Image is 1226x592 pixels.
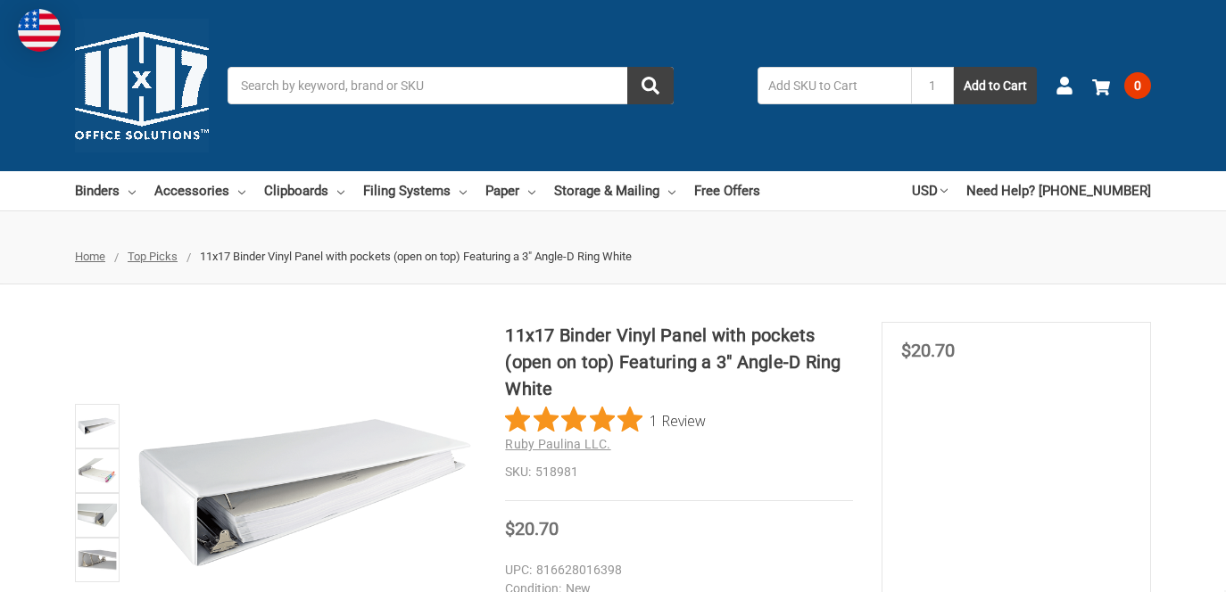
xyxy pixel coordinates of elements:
[554,171,675,210] a: Storage & Mailing
[363,171,467,210] a: Filing Systems
[78,407,117,446] img: 11x17 Binder Vinyl Panel with pockets Featuring a 3" Angle-D Ring White
[1092,62,1151,109] a: 0
[154,171,245,210] a: Accessories
[505,561,844,580] dd: 816628016398
[485,171,535,210] a: Paper
[912,171,948,210] a: USD
[78,496,117,535] img: 11x17 Binder - Vinyl (518981)
[18,9,61,52] img: duty and tax information for United States
[228,67,674,104] input: Search by keyword, brand or SKU
[264,171,344,210] a: Clipboards
[200,250,632,263] span: 11x17 Binder Vinyl Panel with pockets (open on top) Featuring a 3" Angle-D Ring White
[758,67,911,104] input: Add SKU to Cart
[505,463,531,481] dt: SKU:
[505,322,852,402] h1: 11x17 Binder Vinyl Panel with pockets (open on top) Featuring a 3" Angle-D Ring White
[505,518,559,539] span: $20.70
[1124,72,1151,99] span: 0
[901,340,955,361] span: $20.70
[78,540,117,580] img: 11x17 Binder Vinyl Panel with pockets (open on top) Featuring a 3" Angle-D Ring White
[128,250,178,263] a: Top Picks
[505,407,706,433] button: Rated 5 out of 5 stars from 1 reviews. Jump to reviews.
[75,171,136,210] a: Binders
[650,407,706,433] span: 1 Review
[505,437,610,451] a: Ruby Paulina LLC.
[505,561,532,580] dt: UPC:
[954,67,1037,104] button: Add to Cart
[694,171,760,210] a: Free Offers
[78,451,117,490] img: 11x17 Binder Vinyl Panel with pockets (open on top) Featuring a 3" Angle-D Ring White
[505,463,852,481] dd: 518981
[75,250,105,263] a: Home
[75,19,209,152] img: 11x17.com
[966,171,1151,210] a: Need Help? [PHONE_NUMBER]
